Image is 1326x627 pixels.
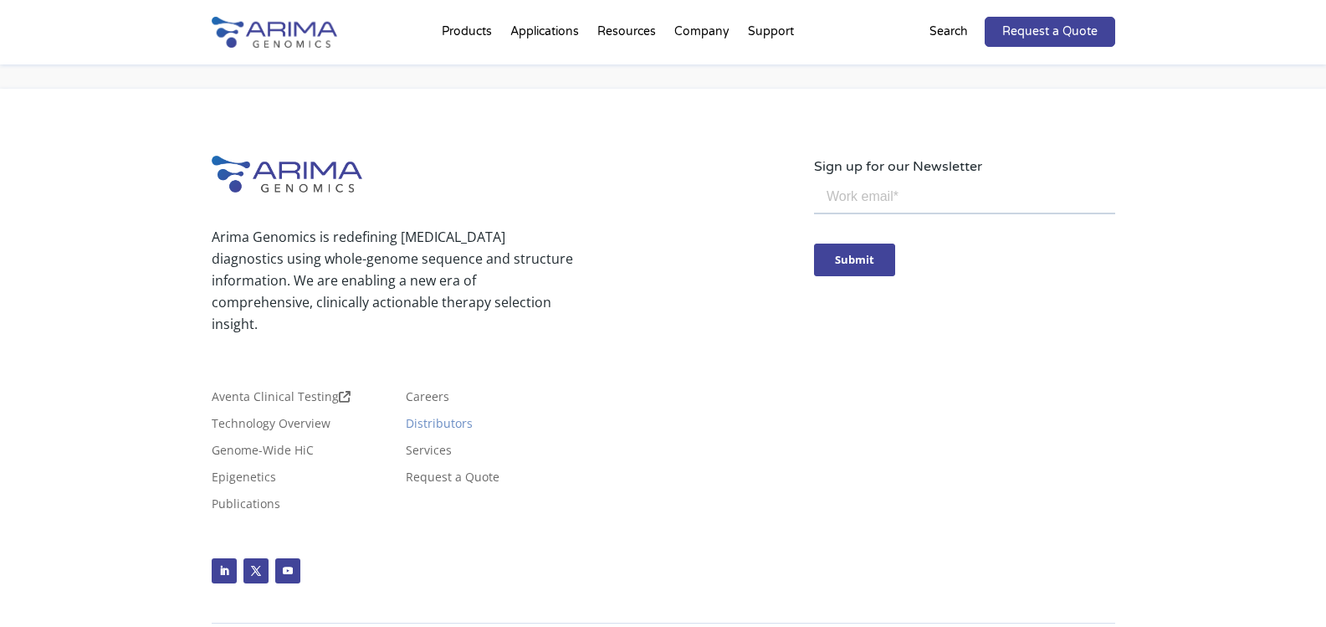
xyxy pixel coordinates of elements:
[814,156,1115,177] p: Sign up for our Newsletter
[212,418,330,436] a: Technology Overview
[406,418,473,436] a: Distributors
[243,558,269,583] a: Follow on X
[212,498,280,517] a: Publications
[929,21,968,43] p: Search
[212,17,337,48] img: Arima-Genomics-logo
[212,471,276,490] a: Epigenetics
[406,391,449,409] a: Careers
[212,445,314,463] a: Genome-Wide HiC
[212,226,573,335] p: Arima Genomics is redefining [MEDICAL_DATA] diagnostics using whole-genome sequence and structure...
[406,445,452,463] a: Services
[212,558,237,583] a: Follow on LinkedIn
[275,558,300,583] a: Follow on Youtube
[212,156,362,193] img: Arima-Genomics-logo
[814,177,1115,287] iframe: Form 0
[406,471,499,490] a: Request a Quote
[985,17,1115,47] a: Request a Quote
[212,391,351,409] a: Aventa Clinical Testing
